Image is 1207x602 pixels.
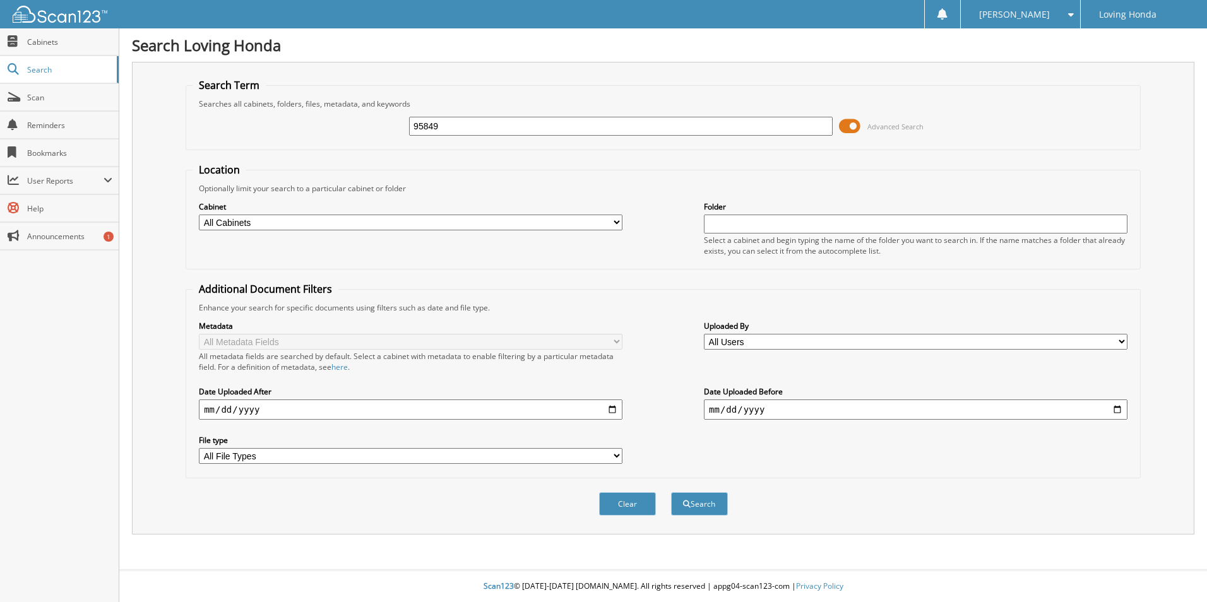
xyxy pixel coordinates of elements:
[132,35,1194,56] h1: Search Loving Honda
[199,386,622,397] label: Date Uploaded After
[1099,11,1156,18] span: Loving Honda
[13,6,107,23] img: scan123-logo-white.svg
[193,302,1134,313] div: Enhance your search for specific documents using filters such as date and file type.
[104,232,114,242] div: 1
[199,399,622,420] input: start
[27,37,112,47] span: Cabinets
[27,231,112,242] span: Announcements
[199,351,622,372] div: All metadata fields are searched by default. Select a cabinet with metadata to enable filtering b...
[27,175,104,186] span: User Reports
[193,183,1134,194] div: Optionally limit your search to a particular cabinet or folder
[193,98,1134,109] div: Searches all cabinets, folders, files, metadata, and keywords
[199,201,622,212] label: Cabinet
[331,362,348,372] a: here
[27,120,112,131] span: Reminders
[867,122,924,131] span: Advanced Search
[27,148,112,158] span: Bookmarks
[27,64,110,75] span: Search
[1144,541,1207,602] iframe: Chat Widget
[193,163,246,177] legend: Location
[193,78,266,92] legend: Search Term
[27,92,112,103] span: Scan
[484,581,514,591] span: Scan123
[704,201,1127,212] label: Folder
[193,282,338,296] legend: Additional Document Filters
[199,321,622,331] label: Metadata
[704,235,1127,256] div: Select a cabinet and begin typing the name of the folder you want to search in. If the name match...
[671,492,728,516] button: Search
[27,203,112,214] span: Help
[979,11,1050,18] span: [PERSON_NAME]
[199,435,622,446] label: File type
[704,386,1127,397] label: Date Uploaded Before
[796,581,843,591] a: Privacy Policy
[704,399,1127,420] input: end
[119,571,1207,602] div: © [DATE]-[DATE] [DOMAIN_NAME]. All rights reserved | appg04-scan123-com |
[704,321,1127,331] label: Uploaded By
[599,492,656,516] button: Clear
